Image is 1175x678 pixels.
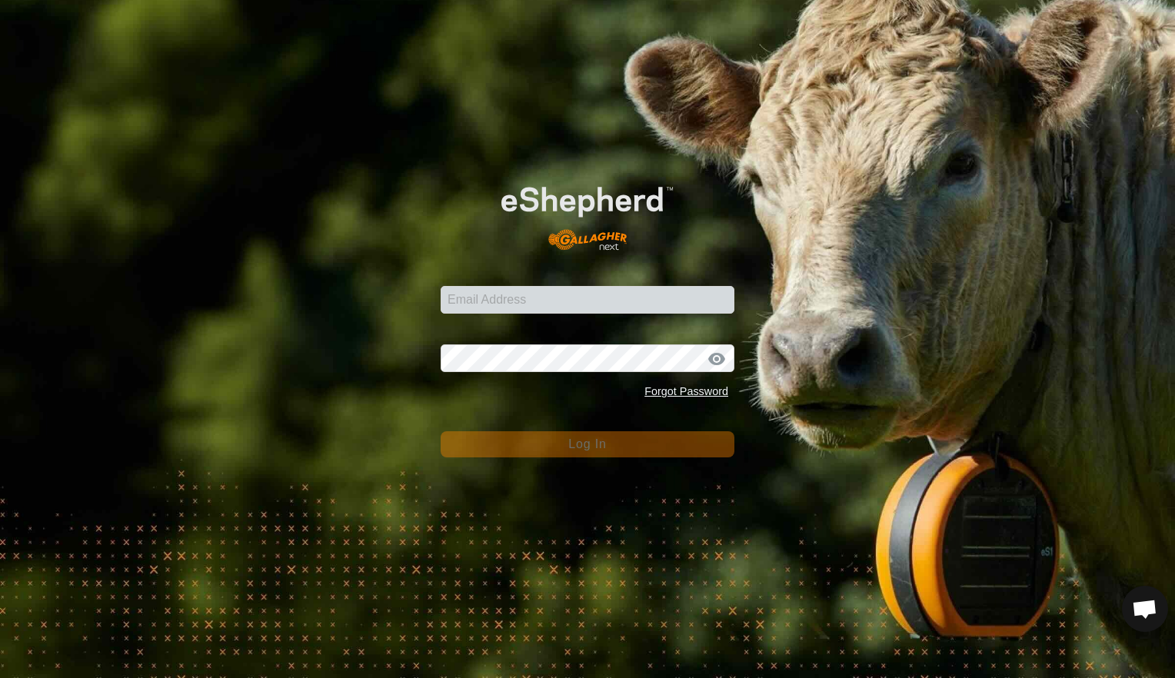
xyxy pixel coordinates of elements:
[441,286,734,314] input: Email Address
[1122,586,1168,632] div: Open chat
[441,431,734,457] button: Log In
[470,162,705,262] img: E-shepherd Logo
[568,437,606,450] span: Log In
[644,385,728,397] a: Forgot Password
